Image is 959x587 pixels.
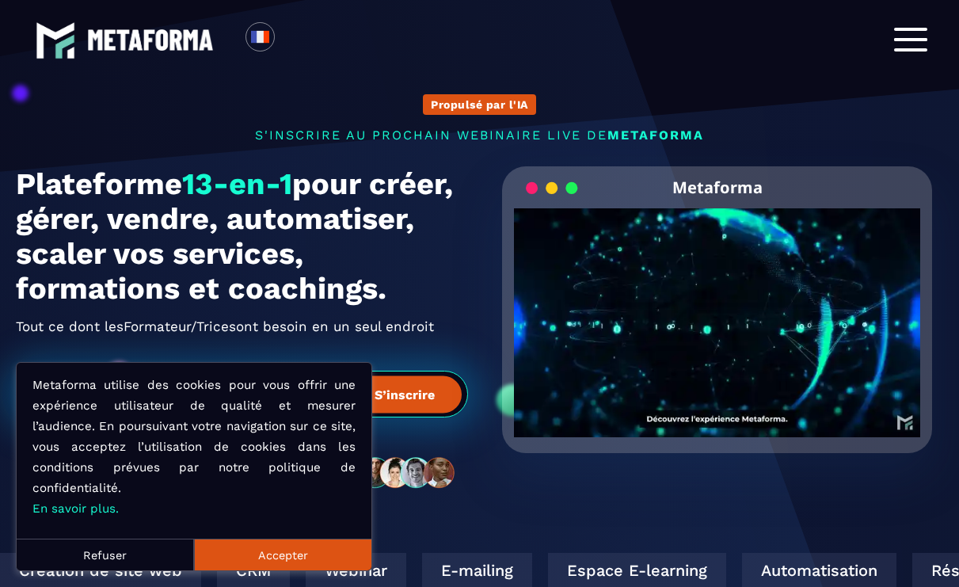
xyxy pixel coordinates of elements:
[250,27,270,47] img: fr
[194,539,371,570] button: Accepter
[275,22,314,57] div: Search for option
[32,375,356,519] p: Metaforma utilise des cookies pour vous offrir une expérience utilisateur de qualité et mesurer l...
[355,456,461,490] img: community-people
[36,21,75,60] img: logo
[607,128,704,143] span: METAFORMA
[124,314,236,339] span: Formateur/Trices
[17,539,194,570] button: Refuser
[288,30,300,49] input: Search for option
[348,375,462,413] button: S’inscrire
[87,29,214,50] img: logo
[514,208,920,412] video: Your browser does not support the video tag.
[16,166,468,306] h1: Plateforme pour créer, gérer, vendre, automatiser, scaler vos services, formations et coachings.
[32,501,119,516] a: En savoir plus.
[182,166,292,201] span: 13-en-1
[16,314,468,339] h2: Tout ce dont les ont besoin en un seul endroit
[431,98,528,111] p: Propulsé par l'IA
[672,166,763,208] h2: Metaforma
[16,128,943,143] p: s'inscrire au prochain webinaire live de
[526,181,578,196] img: loading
